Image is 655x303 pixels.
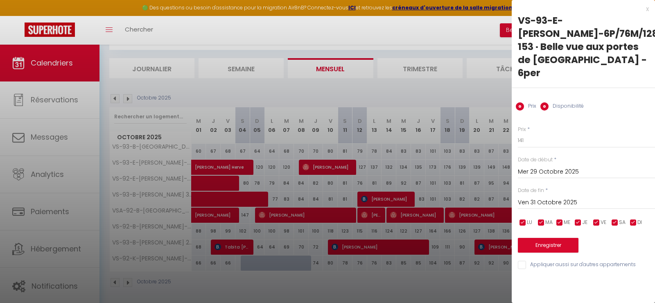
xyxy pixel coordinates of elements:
[518,126,526,133] label: Prix
[582,219,587,226] span: JE
[518,156,553,164] label: Date de début
[545,219,553,226] span: MA
[518,187,544,194] label: Date de fin
[637,219,642,226] span: DI
[601,219,606,226] span: VE
[512,4,649,14] div: x
[549,102,584,111] label: Disponibilité
[527,219,532,226] span: LU
[619,219,626,226] span: SA
[7,3,31,28] button: Ouvrir le widget de chat LiveChat
[518,14,649,79] div: VS-93-E-[PERSON_NAME]-6P/76M/128-153 · Belle vue aux portes de [GEOGRAPHIC_DATA] - 6per
[524,102,536,111] label: Prix
[564,219,570,226] span: ME
[518,238,578,253] button: Enregistrer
